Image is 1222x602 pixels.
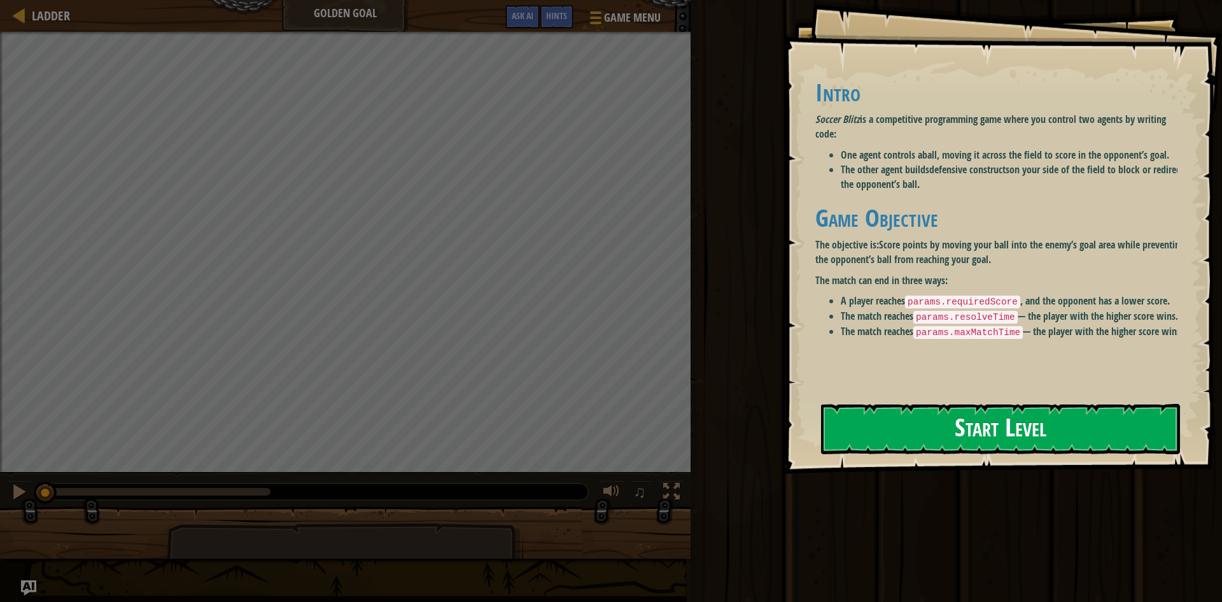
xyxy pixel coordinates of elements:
[815,273,1187,288] p: The match can end in three ways:
[821,404,1180,454] button: Start Level
[631,480,652,506] button: ♫
[815,112,860,126] em: Soccer Blitz
[633,482,646,501] span: ♫
[32,7,70,24] span: Ladder
[604,10,661,26] span: Game Menu
[841,309,1187,324] li: The match reaches — the player with the higher score wins.
[546,10,567,22] span: Hints
[505,5,540,29] button: Ask AI
[841,294,1187,309] li: A player reaches , and the opponent has a lower score.
[841,324,1187,340] li: The match reaches — the player with the higher score wins.
[580,5,668,35] button: Game Menu
[922,148,937,162] strong: ball
[815,204,1187,231] h1: Game Objective
[25,7,70,24] a: Ladder
[815,238,1184,266] strong: Score points by moving your ball into the enemy’s goal area while preventing the opponent’s ball ...
[512,10,533,22] span: Ask AI
[815,79,1187,106] h1: Intro
[929,162,1009,176] strong: defensive constructs
[905,296,1020,308] code: params.requiredScore
[841,162,1187,192] li: The other agent builds on your side of the field to block or redirect the opponent’s ball.
[841,148,1187,162] li: One agent controls a , moving it across the field to score in the opponent’s goal.
[6,480,32,506] button: Ctrl + P: Pause
[659,480,684,506] button: Toggle fullscreen
[913,326,1023,339] code: params.maxMatchTime
[21,580,36,596] button: Ask AI
[599,480,624,506] button: Adjust volume
[815,238,1187,267] p: The objective is:
[815,112,1187,141] p: is a competitive programming game where you control two agents by writing code:
[913,311,1017,324] code: params.resolveTime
